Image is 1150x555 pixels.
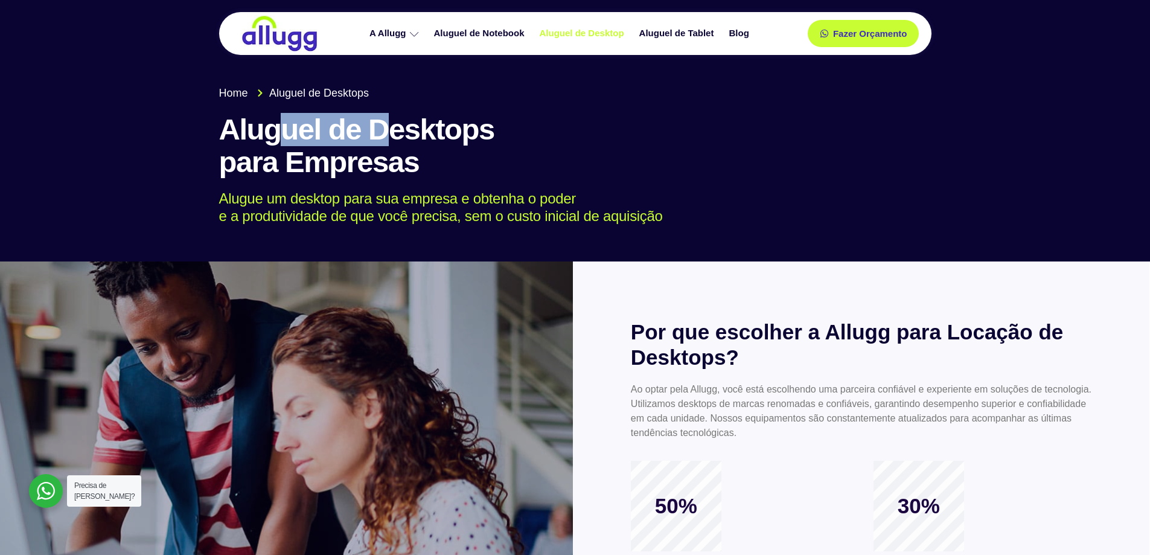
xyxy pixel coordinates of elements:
span: Home [219,85,248,101]
a: Fazer Orçamento [808,20,919,47]
a: Aluguel de Desktop [534,23,633,44]
img: locação de TI é Allugg [240,15,319,52]
h1: Aluguel de Desktops para Empresas [219,114,931,179]
h2: Por que escolher a Allugg para Locação de Desktops? [631,319,1092,370]
span: Fazer Orçamento [833,29,907,38]
a: Aluguel de Notebook [428,23,534,44]
span: 50% [631,493,721,519]
span: 30% [874,493,964,519]
p: Alugue um desktop para sua empresa e obtenha o poder e a produtividade de que você precisa, sem o... [219,190,914,225]
span: Precisa de [PERSON_NAME]? [74,481,135,501]
a: Blog [723,23,758,44]
iframe: Chat Widget [933,400,1150,555]
a: Aluguel de Tablet [633,23,723,44]
div: Widget de chat [933,400,1150,555]
span: Aluguel de Desktops [266,85,369,101]
p: Ao optar pela Allugg, você está escolhendo uma parceira confiável e experiente em soluções de tec... [631,382,1092,440]
a: A Allugg [363,23,428,44]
